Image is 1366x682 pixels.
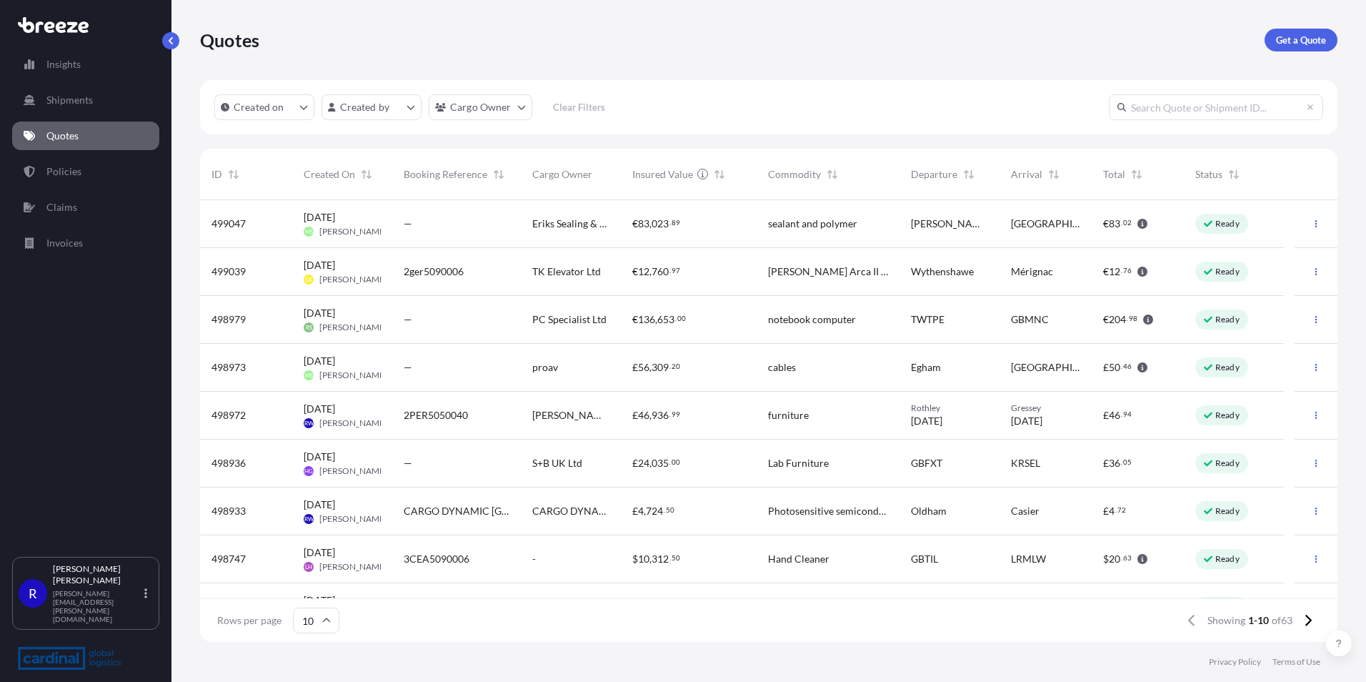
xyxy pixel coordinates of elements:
span: . [1127,316,1128,321]
span: [DATE] [304,354,335,368]
p: Privacy Policy [1209,656,1261,668]
span: [PERSON_NAME] [319,417,387,429]
a: Terms of Use [1272,656,1320,668]
button: Sort [1128,166,1145,183]
span: 94 [1123,412,1132,417]
span: [PERSON_NAME] [911,217,988,231]
span: 00 [677,316,686,321]
span: £ [1103,410,1109,420]
span: [GEOGRAPHIC_DATA] [1011,360,1080,375]
span: . [1121,268,1122,273]
span: 4 [1109,506,1115,516]
span: 12 [1109,267,1120,277]
span: . [1121,412,1122,417]
span: sealant and polymer [768,217,857,231]
p: Ready [1215,362,1240,373]
span: GBFXT [911,456,942,470]
span: Commodity [768,167,821,182]
span: Wythenshawe [911,265,974,279]
p: Insights [46,57,81,71]
span: $ [1103,554,1109,564]
span: 46 [1123,364,1132,369]
span: HG [304,464,313,478]
span: . [1121,364,1122,369]
p: Created by [340,100,390,114]
span: RW [304,512,314,526]
span: - [532,552,536,566]
a: Policies [12,157,159,186]
span: € [1103,267,1109,277]
span: 498972 [211,408,246,422]
a: Invoices [12,229,159,257]
p: Created on [234,100,284,114]
span: € [632,267,638,277]
span: 02 [1123,220,1132,225]
span: 50 [1109,362,1120,372]
button: Sort [960,166,977,183]
span: 46 [638,410,649,420]
span: € [632,219,638,229]
span: [DATE] [304,545,335,560]
p: Cargo Owner [450,100,512,114]
span: Created On [304,167,355,182]
span: 3CEA5090006 [404,552,469,566]
span: — [404,312,412,327]
p: Ready [1215,266,1240,277]
span: , [649,554,652,564]
span: 20 [672,364,680,369]
span: [DATE] [304,402,335,416]
p: Clear Filters [553,100,605,114]
span: 936 [652,410,669,420]
span: PC Specialist Ltd [532,312,607,327]
span: [PERSON_NAME] [319,465,387,477]
span: GBMNC [1011,312,1049,327]
span: Status [1195,167,1222,182]
span: [PERSON_NAME] [319,513,387,525]
span: S+B UK Ltd [532,456,582,470]
span: . [669,412,671,417]
span: [PERSON_NAME] [319,274,387,285]
span: 023 [652,219,669,229]
span: Rothley [911,402,988,414]
button: Sort [824,166,841,183]
p: Ready [1215,218,1240,229]
span: Lab Furniture [768,456,829,470]
span: Egham [911,360,941,375]
span: 2ger5090006 [404,265,464,279]
span: — [404,456,412,470]
span: € [632,315,638,325]
span: [PERSON_NAME] [532,408,609,422]
span: CARGO DYNAMIC [GEOGRAPHIC_DATA] [404,504,509,518]
span: [PERSON_NAME] [319,370,387,381]
span: Arrival [1011,167,1042,182]
span: [DATE] [304,210,335,224]
span: 20 [1109,554,1120,564]
span: £ [632,410,638,420]
span: LRMLW [1011,552,1046,566]
span: . [1121,555,1122,560]
span: , [649,219,652,229]
span: RW [304,416,314,430]
span: 98 [1129,316,1137,321]
span: TK Elevator Ltd [532,265,601,279]
a: Get a Quote [1265,29,1337,51]
span: 05 [1123,460,1132,465]
span: Hand Cleaner [768,552,829,566]
span: . [669,364,671,369]
span: . [675,316,677,321]
p: Ready [1215,553,1240,565]
span: £ [1103,362,1109,372]
span: £ [632,506,638,516]
span: 10 [638,554,649,564]
span: LH [305,560,312,574]
button: Sort [490,166,507,183]
p: [PERSON_NAME] [PERSON_NAME] [53,563,141,586]
span: 50 [666,508,674,513]
span: — [404,217,412,231]
span: Cargo Owner [532,167,592,182]
span: Showing [1207,613,1245,628]
p: Ready [1215,410,1240,421]
span: cables [768,360,796,375]
span: . [1121,460,1122,465]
